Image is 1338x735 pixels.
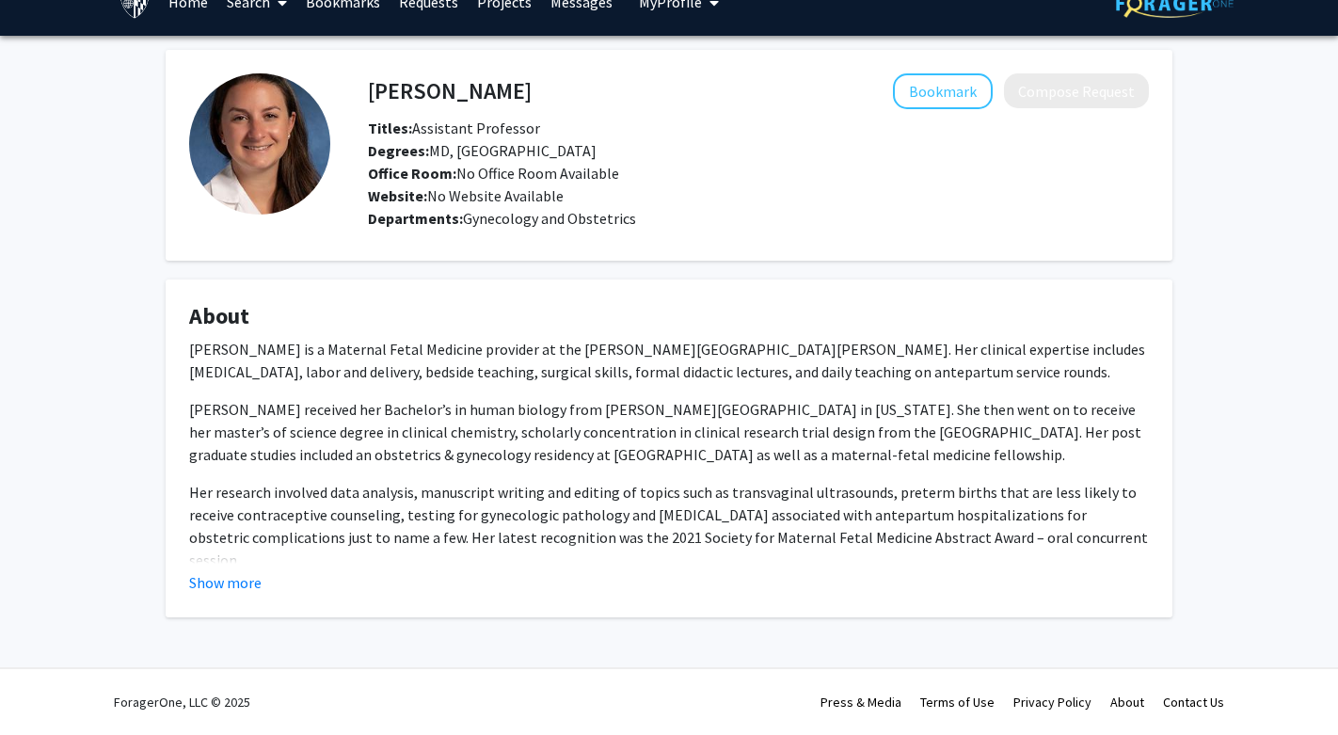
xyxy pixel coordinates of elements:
[368,164,619,183] span: No Office Room Available
[368,119,540,137] span: Assistant Professor
[368,119,412,137] b: Titles:
[368,209,463,228] b: Departments:
[189,338,1149,383] p: [PERSON_NAME] is a Maternal Fetal Medicine provider at the [PERSON_NAME][GEOGRAPHIC_DATA][PERSON_...
[189,398,1149,466] p: [PERSON_NAME] received her Bachelor’s in human biology from [PERSON_NAME][GEOGRAPHIC_DATA] in [US...
[368,73,532,108] h4: [PERSON_NAME]
[1013,694,1091,711] a: Privacy Policy
[920,694,995,711] a: Terms of Use
[189,73,330,215] img: Profile Picture
[1163,694,1224,711] a: Contact Us
[189,481,1149,571] p: Her research involved data analysis, manuscript writing and editing of topics such as transvagina...
[1110,694,1144,711] a: About
[368,186,564,205] span: No Website Available
[14,650,80,721] iframe: Chat
[893,73,993,109] button: Add Marika Toscano to Bookmarks
[189,303,1149,330] h4: About
[820,694,901,711] a: Press & Media
[1004,73,1149,108] button: Compose Request to Marika Toscano
[368,186,427,205] b: Website:
[114,669,250,735] div: ForagerOne, LLC © 2025
[368,164,456,183] b: Office Room:
[189,571,262,594] button: Show more
[368,141,597,160] span: MD, [GEOGRAPHIC_DATA]
[463,209,636,228] span: Gynecology and Obstetrics
[368,141,429,160] b: Degrees:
